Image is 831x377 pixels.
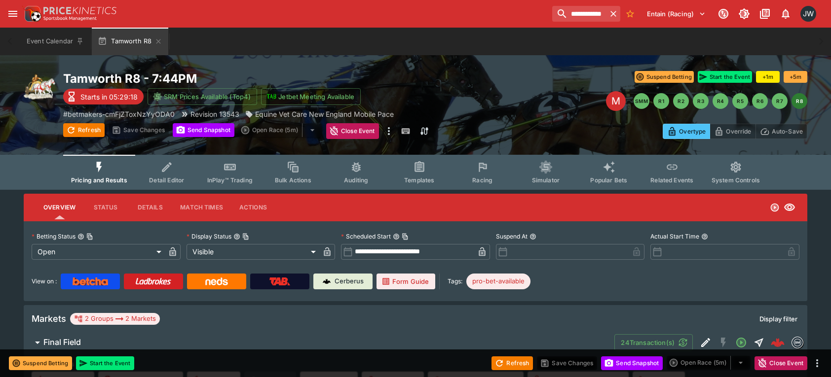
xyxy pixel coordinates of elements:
div: 2 Groups 2 Markets [74,313,156,325]
button: Copy To Clipboard [86,233,93,240]
div: Equine Vet Care New England Mobile Pace [245,109,394,119]
div: Event type filters [63,155,768,190]
button: Suspend At [529,233,536,240]
div: Start From [663,124,807,139]
button: 24Transaction(s) [614,334,693,351]
button: Open [732,334,750,351]
button: R6 [752,93,768,109]
p: Copy To Clipboard [63,109,175,119]
button: Auto-Save [755,124,807,139]
button: Final Field [24,333,614,352]
div: Edit Meeting [606,91,626,111]
h6: Final Field [43,337,81,347]
button: Actual Start Time [701,233,708,240]
p: Cerberus [335,276,364,286]
span: Pricing and Results [71,176,127,184]
span: Related Events [650,176,693,184]
button: SRM Prices Available (Top4) [148,88,257,105]
button: open drawer [4,5,22,23]
button: Scheduled StartCopy To Clipboard [393,233,400,240]
img: TabNZ [269,277,290,285]
img: Ladbrokes [135,277,171,285]
p: Override [726,126,751,137]
a: 0f1fc79d-0079-4ef3-8161-b3d683c42288 [768,333,788,352]
label: Tags: [448,274,462,289]
div: split button [667,356,751,370]
button: R2 [673,93,689,109]
button: Copy To Clipboard [402,233,409,240]
button: SGM Disabled [715,334,732,351]
img: PriceKinetics [43,7,116,14]
p: Starts in 05:29:18 [80,92,138,102]
button: Jetbet Meeting Available [261,88,361,105]
button: R4 [713,93,728,109]
span: Detail Editor [149,176,184,184]
div: Betting Target: cerberus [466,274,530,289]
svg: Open [735,337,747,348]
a: Cerberus [313,274,373,289]
button: R8 [792,93,807,109]
button: Overtype [663,124,710,139]
button: R7 [772,93,788,109]
p: Actual Start Time [650,232,699,240]
button: Start the Event [76,356,134,370]
h2: Copy To Clipboard [63,71,435,86]
img: Betcha [73,277,108,285]
img: harness_racing.png [24,71,55,103]
span: Popular Bets [590,176,627,184]
span: pro-bet-available [466,276,530,286]
div: betmakers [792,337,803,348]
button: Connected to PK [715,5,732,23]
button: Straight [750,334,768,351]
span: Bulk Actions [275,176,311,184]
button: Close Event [755,356,807,370]
button: Match Times [172,196,231,219]
button: more [811,357,823,369]
img: PriceKinetics Logo [22,4,41,24]
input: search [552,6,606,22]
p: Betting Status [32,232,76,240]
button: +5m [784,71,807,83]
button: Copy To Clipboard [242,233,249,240]
p: Auto-Save [772,126,803,137]
button: Tamworth R8 [92,28,168,55]
span: Simulator [532,176,560,184]
button: Details [128,196,172,219]
button: Documentation [756,5,774,23]
button: Jayden Wyke [797,3,819,25]
button: R3 [693,93,709,109]
button: SMM [634,93,649,109]
p: Revision 13543 [190,109,239,119]
span: Auditing [344,176,368,184]
button: Send Snapshot [601,356,663,370]
button: R1 [653,93,669,109]
a: Form Guide [377,274,435,289]
button: Send Snapshot [173,123,234,137]
button: R5 [732,93,748,109]
button: Suspend Betting [9,356,72,370]
button: Status [83,196,128,219]
nav: pagination navigation [634,93,807,109]
button: Overview [36,196,83,219]
div: split button [238,123,322,137]
button: No Bookmarks [622,6,638,22]
span: InPlay™ Trading [207,176,253,184]
button: Refresh [491,356,533,370]
button: +1m [756,71,780,83]
p: Display Status [187,232,231,240]
button: Select Tenant [641,6,712,22]
button: Event Calendar [21,28,90,55]
img: jetbet-logo.svg [266,92,276,102]
svg: Visible [784,202,795,213]
span: System Controls [712,176,760,184]
div: 0f1fc79d-0079-4ef3-8161-b3d683c42288 [771,336,785,349]
button: more [383,123,395,139]
label: View on : [32,274,57,289]
button: Start the Event [698,71,752,83]
button: Display filter [754,311,803,327]
div: Jayden Wyke [800,6,816,22]
button: Suspend Betting [635,71,694,83]
h5: Markets [32,313,66,324]
button: Refresh [63,123,105,137]
button: Display StatusCopy To Clipboard [233,233,240,240]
